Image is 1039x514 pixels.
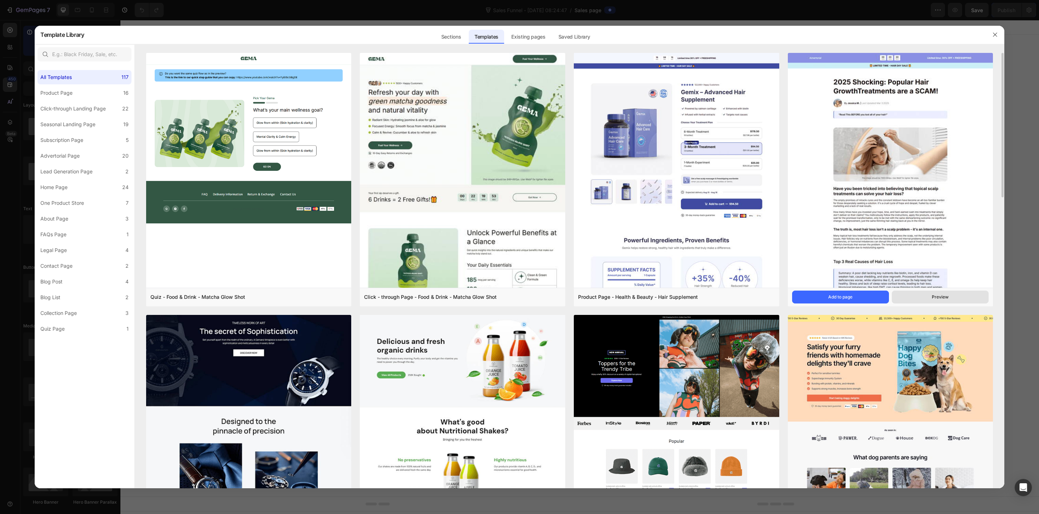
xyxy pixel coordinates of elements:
div: Preview [932,294,949,300]
div: Start with Generating from URL or image [411,303,507,309]
div: 2 [125,167,129,176]
div: Contact Page [40,262,73,270]
div: Product Page - Health & Beauty - Hair Supplement [578,293,698,301]
div: 5 [126,136,129,144]
div: 1 [126,230,129,239]
div: Quiz - Food & Drink - Matcha Glow Shot [150,293,245,301]
div: Existing pages [506,30,551,44]
div: Blog Post [40,277,63,286]
button: Use existing page designs [386,263,468,277]
div: 2 [125,293,129,302]
div: Start building with Sections/Elements or [405,249,513,257]
div: 22 [122,104,129,113]
div: 3 [125,309,129,317]
div: 7 [126,199,129,207]
h2: Template Library [40,25,84,44]
div: Collection Page [40,309,77,317]
div: 4 [125,277,129,286]
img: quiz-1.png [146,53,352,223]
div: All Templates [40,73,72,81]
div: Add to page [828,294,852,300]
button: Preview [892,291,989,303]
div: Advertorial Page [40,152,80,160]
div: Lead Generation Page [40,167,93,176]
button: Add to page [792,291,889,303]
div: Click - through Page - Food & Drink - Matcha Glow Shot [364,293,497,301]
div: Saved Library [553,30,596,44]
button: Explore templates [472,263,532,277]
div: 2 [125,262,129,270]
div: 16 [123,89,129,97]
div: 4 [125,246,129,254]
div: 1 [126,325,129,333]
div: Templates [469,30,504,44]
div: Open Intercom Messenger [1015,479,1032,496]
div: 3 [125,214,129,223]
div: One Product Store [40,199,84,207]
div: Legal Page [40,246,67,254]
div: Product Page [40,89,73,97]
div: About Page [40,214,68,223]
input: E.g.: Black Friday, Sale, etc. [38,47,131,61]
div: Blog List [40,293,60,302]
div: Quiz Page [40,325,65,333]
div: Seasonal Landing Page [40,120,95,129]
div: FAQs Page [40,230,66,239]
div: Subscription Page [40,136,83,144]
div: Sections [436,30,467,44]
div: Click-through Landing Page [40,104,106,113]
div: 19 [123,120,129,129]
div: 20 [122,152,129,160]
div: Home Page [40,183,68,192]
div: 24 [122,183,129,192]
div: 117 [121,73,129,81]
